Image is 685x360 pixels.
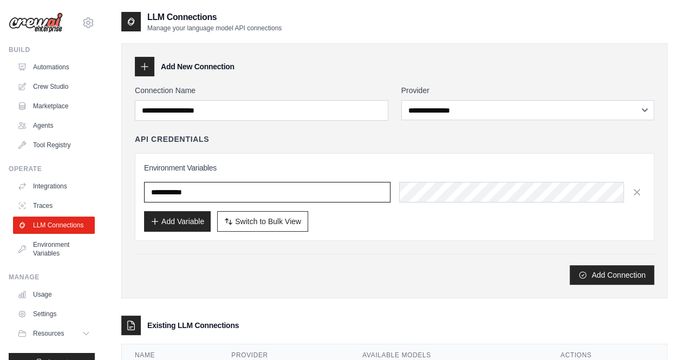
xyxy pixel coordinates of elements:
h3: Existing LLM Connections [147,320,239,331]
button: Switch to Bulk View [217,211,308,232]
a: Traces [13,197,95,214]
span: Switch to Bulk View [235,216,301,227]
h2: LLM Connections [147,11,282,24]
div: Operate [9,165,95,173]
label: Provider [401,85,655,96]
a: Environment Variables [13,236,95,262]
a: Automations [13,58,95,76]
div: Manage [9,273,95,282]
a: Usage [13,286,95,303]
div: Build [9,45,95,54]
label: Connection Name [135,85,388,96]
a: Marketplace [13,97,95,115]
h3: Add New Connection [161,61,234,72]
p: Manage your language model API connections [147,24,282,32]
a: Tool Registry [13,136,95,154]
a: LLM Connections [13,217,95,234]
a: Agents [13,117,95,134]
h4: API Credentials [135,134,209,145]
a: Crew Studio [13,78,95,95]
h3: Environment Variables [144,162,645,173]
button: Resources [13,325,95,342]
a: Settings [13,305,95,323]
button: Add Connection [570,265,654,285]
span: Resources [33,329,64,338]
a: Integrations [13,178,95,195]
button: Add Variable [144,211,211,232]
img: Logo [9,12,63,33]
